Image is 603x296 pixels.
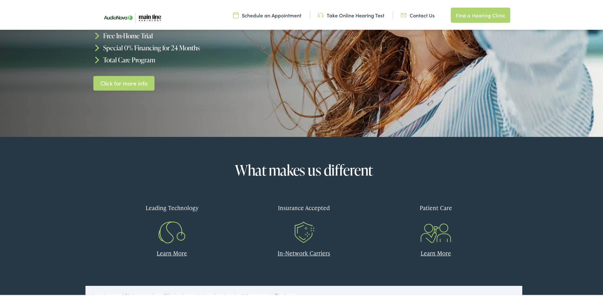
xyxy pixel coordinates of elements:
[233,10,239,17] img: utility icon
[278,248,330,256] a: In-Network Carriers
[374,197,497,216] div: Patient Care
[111,197,233,216] div: Leading Technology
[318,10,384,17] a: Take Online Hearing Test
[157,248,187,256] a: Learn More
[111,197,233,235] a: Leading Technology
[93,74,154,89] a: Click for more info
[421,248,451,256] a: Learn More
[401,10,435,17] a: Contact Us
[374,197,497,235] a: Patient Care
[243,197,365,216] div: Insurance Accepted
[233,10,301,17] a: Schedule an Appointment
[243,197,365,235] a: Insurance Accepted
[318,10,323,17] img: utility icon
[451,6,510,22] a: Find a Hearing Clinic
[93,41,305,53] li: Special 0% Financing for 24 Months
[401,10,406,17] img: utility icon
[93,29,305,41] li: Free In-Home Trial
[111,161,497,177] h2: What makes us different
[93,52,305,64] li: Total Care Program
